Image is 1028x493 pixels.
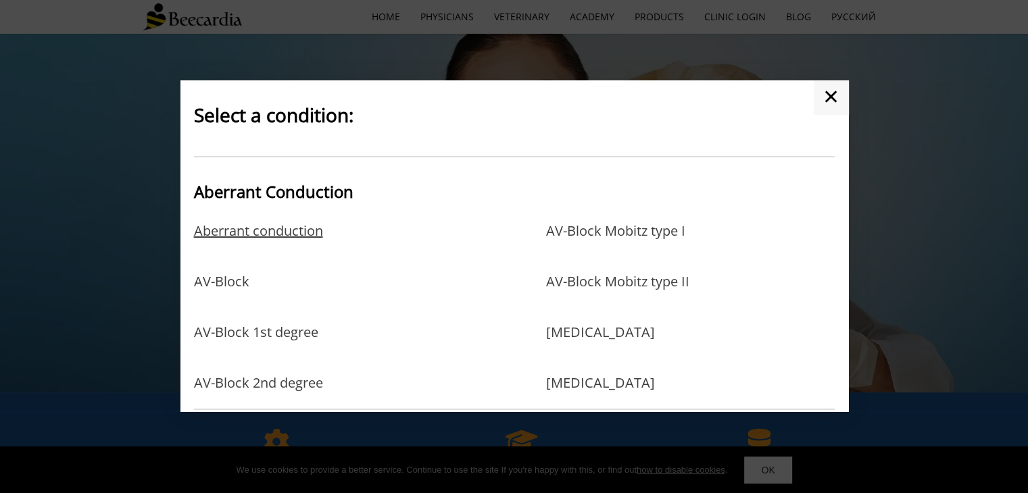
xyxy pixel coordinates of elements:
[546,223,685,267] a: AV-Block Mobitz type I
[546,274,689,317] a: AV-Block Mobitz type II
[194,274,249,317] a: AV-Block
[194,102,353,128] span: Select a condition:
[814,80,848,114] a: ✕
[194,223,323,267] a: Aberrant conduction
[194,324,318,368] a: AV-Block 1st degree
[194,375,323,391] a: AV-Block 2nd degree
[546,375,655,391] a: [MEDICAL_DATA]
[194,180,353,203] span: Aberrant Conduction
[546,324,655,368] a: [MEDICAL_DATA]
